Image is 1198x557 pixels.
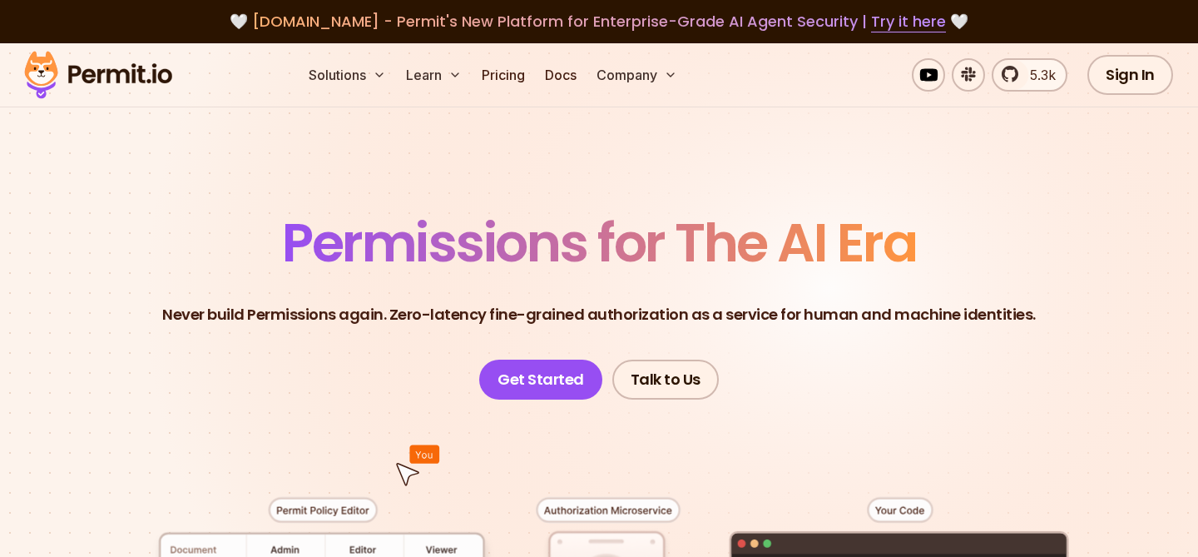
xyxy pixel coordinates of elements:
span: 5.3k [1020,65,1056,85]
a: Talk to Us [612,360,719,400]
a: Try it here [871,11,946,32]
img: Permit logo [17,47,180,103]
span: [DOMAIN_NAME] - Permit's New Platform for Enterprise-Grade AI Agent Security | [252,11,946,32]
button: Learn [399,58,468,92]
a: Sign In [1087,55,1173,95]
a: Get Started [479,360,602,400]
button: Solutions [302,58,393,92]
a: Pricing [475,58,532,92]
span: Permissions for The AI Era [282,206,916,280]
div: 🤍 🤍 [40,10,1158,33]
a: Docs [538,58,583,92]
a: 5.3k [992,58,1067,92]
p: Never build Permissions again. Zero-latency fine-grained authorization as a service for human and... [162,303,1036,326]
button: Company [590,58,684,92]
